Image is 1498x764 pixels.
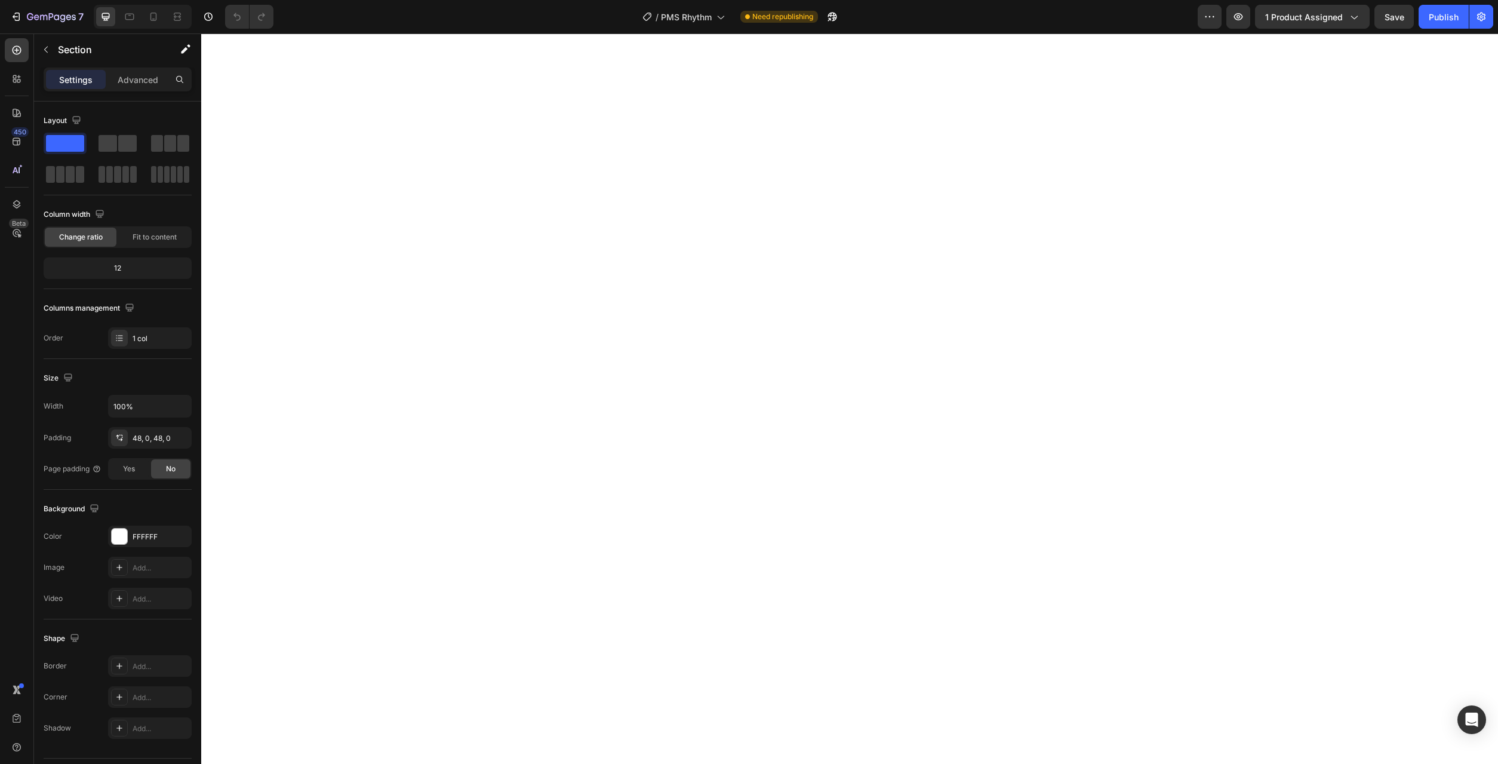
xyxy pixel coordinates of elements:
[44,370,75,386] div: Size
[44,333,63,343] div: Order
[44,661,67,671] div: Border
[44,113,84,129] div: Layout
[123,464,135,474] span: Yes
[118,73,158,86] p: Advanced
[133,333,189,344] div: 1 col
[133,532,189,542] div: FFFFFF
[133,232,177,243] span: Fit to content
[44,501,101,517] div: Background
[44,631,82,647] div: Shape
[1419,5,1469,29] button: Publish
[201,33,1498,764] iframe: Design area
[5,5,89,29] button: 7
[133,692,189,703] div: Add...
[59,232,103,243] span: Change ratio
[656,11,659,23] span: /
[133,661,189,672] div: Add...
[44,401,63,412] div: Width
[1457,705,1486,734] div: Open Intercom Messenger
[78,10,84,24] p: 7
[109,395,191,417] input: Auto
[225,5,273,29] div: Undo/Redo
[44,723,71,734] div: Shadow
[44,207,107,223] div: Column width
[133,723,189,734] div: Add...
[44,464,101,474] div: Page padding
[59,73,93,86] p: Settings
[752,11,813,22] span: Need republishing
[9,219,29,228] div: Beta
[133,563,189,573] div: Add...
[1265,11,1343,23] span: 1 product assigned
[11,127,29,137] div: 450
[58,42,156,57] p: Section
[133,594,189,605] div: Add...
[46,260,189,277] div: 12
[44,531,62,542] div: Color
[1429,11,1459,23] div: Publish
[1385,12,1404,22] span: Save
[1255,5,1370,29] button: 1 product assigned
[44,432,71,443] div: Padding
[1374,5,1414,29] button: Save
[661,11,712,23] span: PMS Rhythm
[133,433,189,444] div: 48, 0, 48, 0
[44,692,67,702] div: Corner
[44,562,64,573] div: Image
[166,464,176,474] span: No
[44,593,63,604] div: Video
[44,300,137,317] div: Columns management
